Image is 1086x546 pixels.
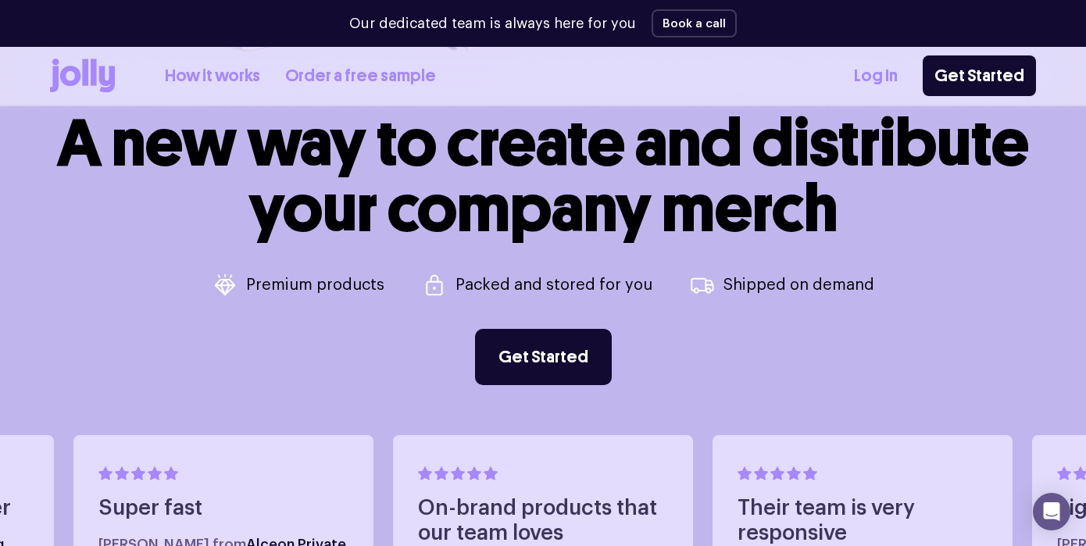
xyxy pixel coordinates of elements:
a: Get Started [475,329,612,385]
h4: On-brand products that our team loves [418,496,668,546]
a: Order a free sample [285,63,436,89]
div: Open Intercom Messenger [1033,493,1070,530]
h4: Their team is very responsive [738,496,988,546]
a: How it works [165,63,260,89]
a: Log In [854,63,898,89]
button: Book a call [652,9,737,37]
p: Packed and stored for you [455,277,652,293]
h4: Super fast [98,496,348,521]
p: Shipped on demand [723,277,874,293]
p: Premium products [246,277,384,293]
a: Get Started [923,55,1036,96]
p: Our dedicated team is always here for you [349,13,636,34]
h1: A new way to create and distribute your company merch [57,110,1029,241]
